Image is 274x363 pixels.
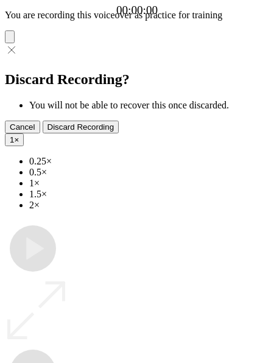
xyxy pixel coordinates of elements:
li: 2× [29,200,269,211]
li: 1.5× [29,189,269,200]
span: 1 [10,135,14,144]
li: You will not be able to recover this once discarded. [29,100,269,111]
li: 0.25× [29,156,269,167]
li: 0.5× [29,167,269,178]
button: Cancel [5,121,40,133]
h2: Discard Recording? [5,71,269,88]
li: 1× [29,178,269,189]
p: You are recording this voiceover as practice for training [5,10,269,21]
a: 00:00:00 [116,4,158,17]
button: 1× [5,133,24,146]
button: Discard Recording [43,121,119,133]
